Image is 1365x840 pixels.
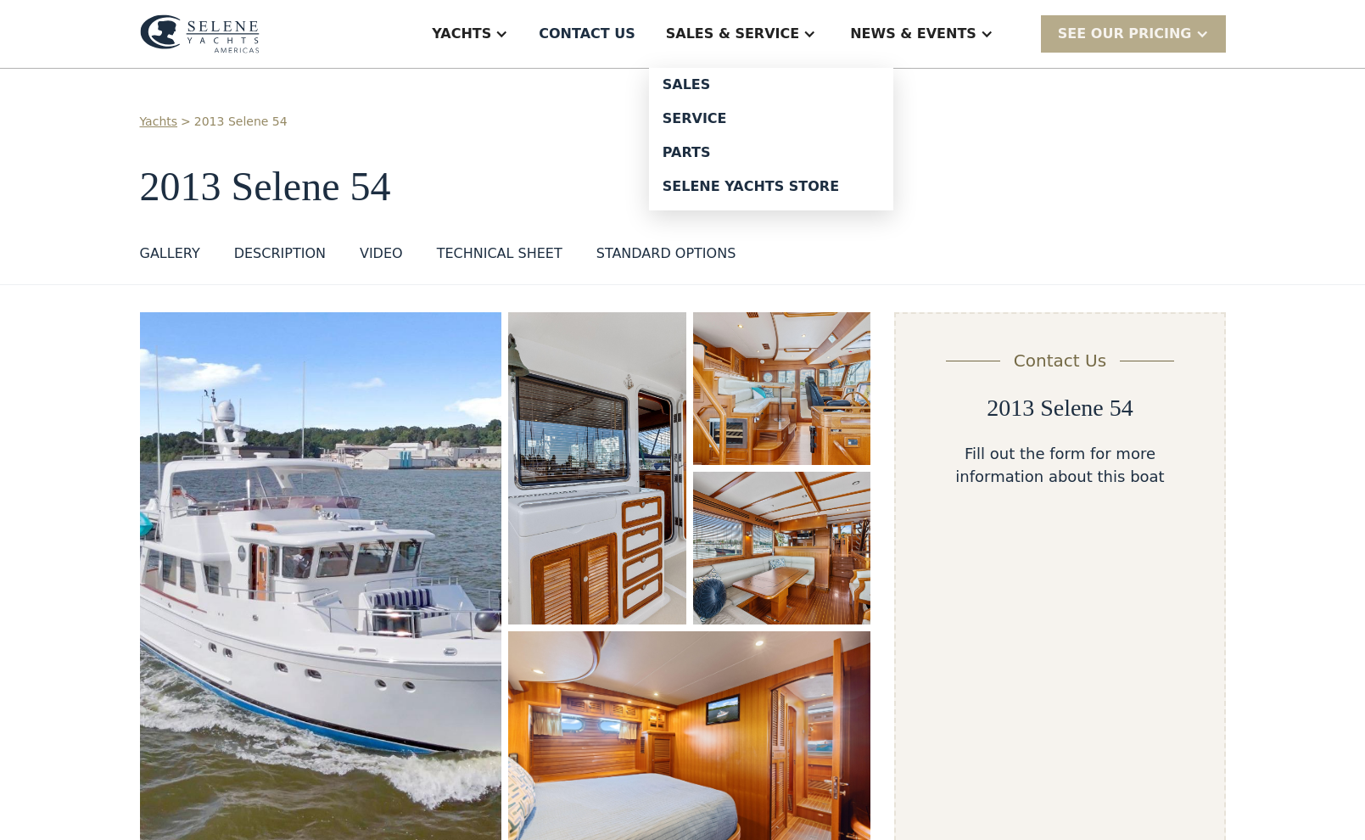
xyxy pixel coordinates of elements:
a: Selene Yachts Store [649,170,893,204]
div: Sales [663,78,880,92]
a: 2013 Selene 54 [194,113,288,131]
a: Parts [649,136,893,170]
a: STANDARD OPTIONS [596,244,736,271]
div: VIDEO [360,244,403,264]
a: TECHNICAL SHEET [437,244,562,271]
h2: 2013 Selene 54 [987,394,1133,423]
div: Parts [663,146,880,160]
a: open lightbox [693,312,871,465]
div: SEE Our Pricing [1058,24,1192,44]
div: SEE Our Pricing [1041,15,1226,52]
a: open lightbox [508,312,685,624]
a: DESCRIPTION [234,244,326,271]
div: Yachts [432,24,491,44]
div: Service [663,112,880,126]
a: open lightbox [693,472,871,624]
img: logo [140,14,260,53]
a: Yachts [140,113,178,131]
a: VIDEO [360,244,403,271]
div: Selene Yachts Store [663,180,880,193]
div: STANDARD OPTIONS [596,244,736,264]
div: Fill out the form for more information about this boat [923,442,1196,488]
div: Contact Us [1014,348,1106,373]
div: TECHNICAL SHEET [437,244,562,264]
a: GALLERY [140,244,200,271]
div: Contact US [539,24,635,44]
div: GALLERY [140,244,200,264]
div: News & EVENTS [850,24,976,44]
a: Sales [649,68,893,102]
nav: Sales & Service [649,68,893,210]
a: Service [649,102,893,136]
div: Sales & Service [666,24,799,44]
div: > [181,113,191,131]
h1: 2013 Selene 54 [140,165,1226,210]
div: DESCRIPTION [234,244,326,264]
